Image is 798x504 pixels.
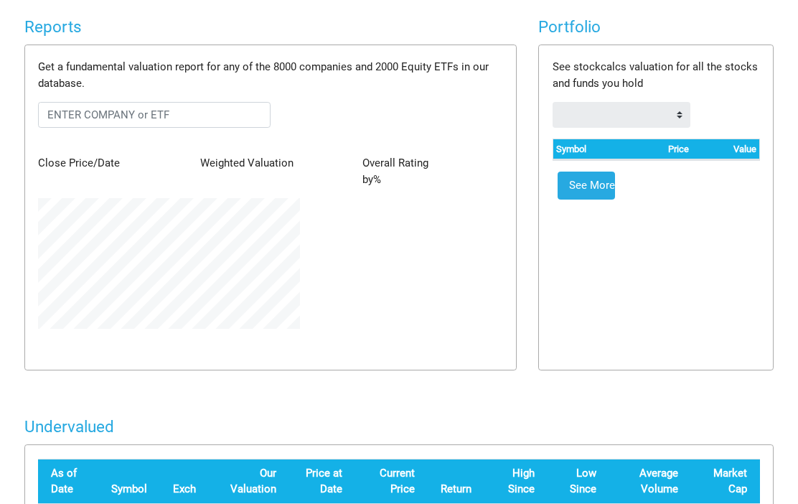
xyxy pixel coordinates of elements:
a: See More [558,172,615,201]
h4: Portfolio [538,18,774,37]
div: by % [352,156,514,188]
p: Get a fundamental valuation report for any of the 8000 companies and 2000 Equity ETFs in our data... [38,60,502,92]
input: ENTER COMPANY or ETF [38,103,271,129]
th: Price [626,140,692,160]
span: Close Price/Date [38,157,120,170]
h4: Reports [24,18,517,37]
th: Value [692,140,759,160]
h4: Undervalued [24,418,774,437]
p: See stockcalcs valuation for all the stocks and funds you hold [553,60,760,92]
span: Overall Rating [362,157,428,170]
span: Weighted Valuation [200,157,294,170]
th: Symbol [553,140,626,160]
